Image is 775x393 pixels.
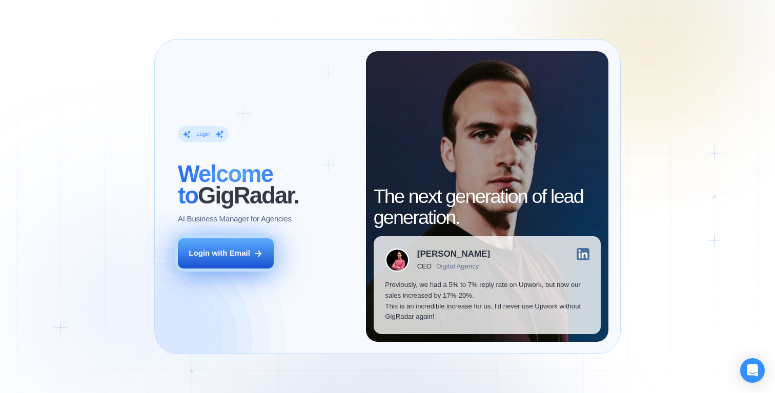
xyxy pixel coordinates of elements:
[196,130,211,138] div: Login
[417,262,432,270] div: CEO
[436,262,479,270] div: Digital Agency
[740,358,765,383] div: Open Intercom Messenger
[417,250,490,258] div: [PERSON_NAME]
[385,280,589,322] p: Previously, we had a 5% to 7% reply rate on Upwork, but now our sales increased by 17%-20%. This ...
[178,161,273,209] span: Welcome to
[189,248,250,259] div: Login with Email
[374,186,601,229] h2: The next generation of lead generation.
[178,214,292,224] p: AI Business Manager for Agencies
[178,238,274,268] button: Login with Email
[178,163,354,206] h2: ‍ GigRadar.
